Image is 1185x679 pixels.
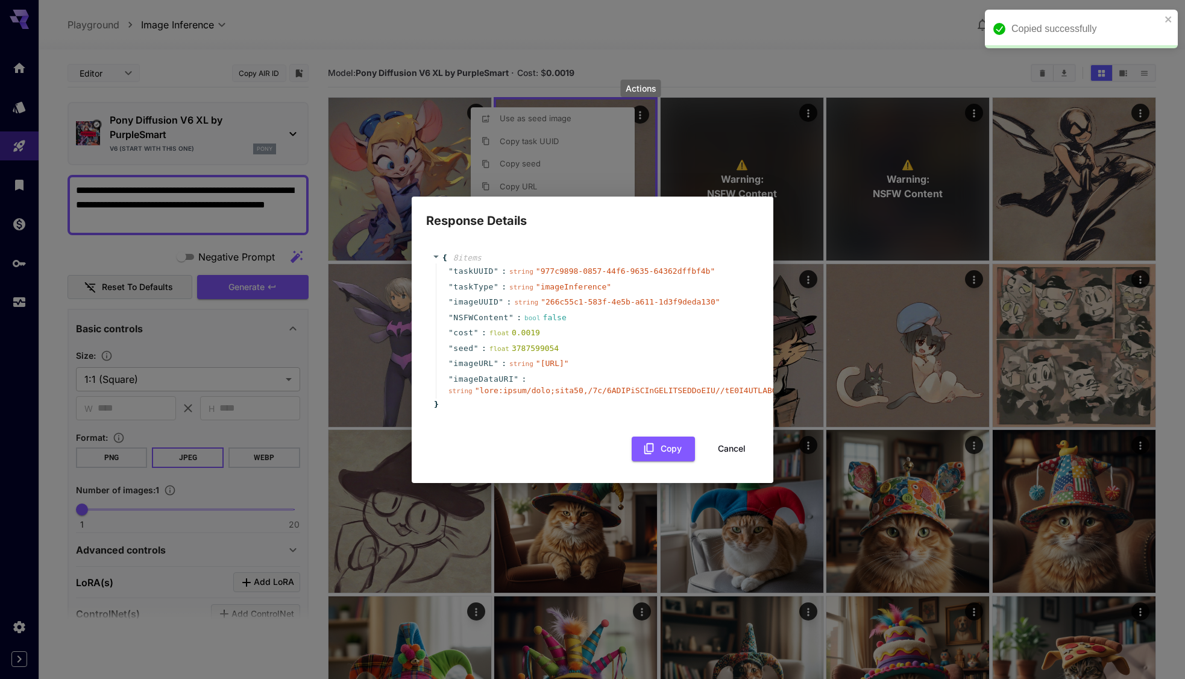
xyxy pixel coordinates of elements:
[514,374,518,384] span: "
[448,374,453,384] span: "
[524,312,567,324] div: false
[541,297,720,306] span: " 266c55c1-583f-4e5b-a611-1d3f9deda130 "
[632,437,695,461] button: Copy
[494,282,498,291] span: "
[509,268,533,276] span: string
[453,296,498,308] span: imageUUID
[509,283,533,291] span: string
[705,437,759,461] button: Cancel
[501,358,506,370] span: :
[448,328,453,337] span: "
[509,360,533,368] span: string
[453,265,494,277] span: taskUUID
[448,313,453,322] span: "
[453,312,509,324] span: NSFWContent
[1011,22,1161,36] div: Copied successfully
[453,253,482,262] span: 8 item s
[453,281,494,293] span: taskType
[498,297,503,306] span: "
[494,267,498,276] span: "
[621,80,661,97] div: Actions
[448,359,453,368] span: "
[453,343,473,355] span: seed
[536,282,611,291] span: " imageInference "
[536,359,569,368] span: " [URL] "
[442,252,447,264] span: {
[448,282,453,291] span: "
[474,344,479,353] span: "
[453,358,494,370] span: imageURL
[448,387,473,395] span: string
[453,327,473,339] span: cost
[453,373,514,385] span: imageDataURI
[501,265,506,277] span: :
[522,373,527,385] span: :
[509,313,514,322] span: "
[482,343,486,355] span: :
[524,314,541,322] span: bool
[1165,14,1173,24] button: close
[432,399,439,411] span: }
[489,329,509,337] span: float
[507,296,512,308] span: :
[489,327,540,339] div: 0.0019
[448,297,453,306] span: "
[536,267,715,276] span: " 977c9898-0857-44f6-9635-64362dffbf4b "
[412,197,773,230] h2: Response Details
[482,327,486,339] span: :
[517,312,521,324] span: :
[489,345,509,353] span: float
[448,344,453,353] span: "
[448,267,453,276] span: "
[501,281,506,293] span: :
[494,359,498,368] span: "
[474,328,479,337] span: "
[489,343,559,355] div: 3787599054
[514,298,538,306] span: string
